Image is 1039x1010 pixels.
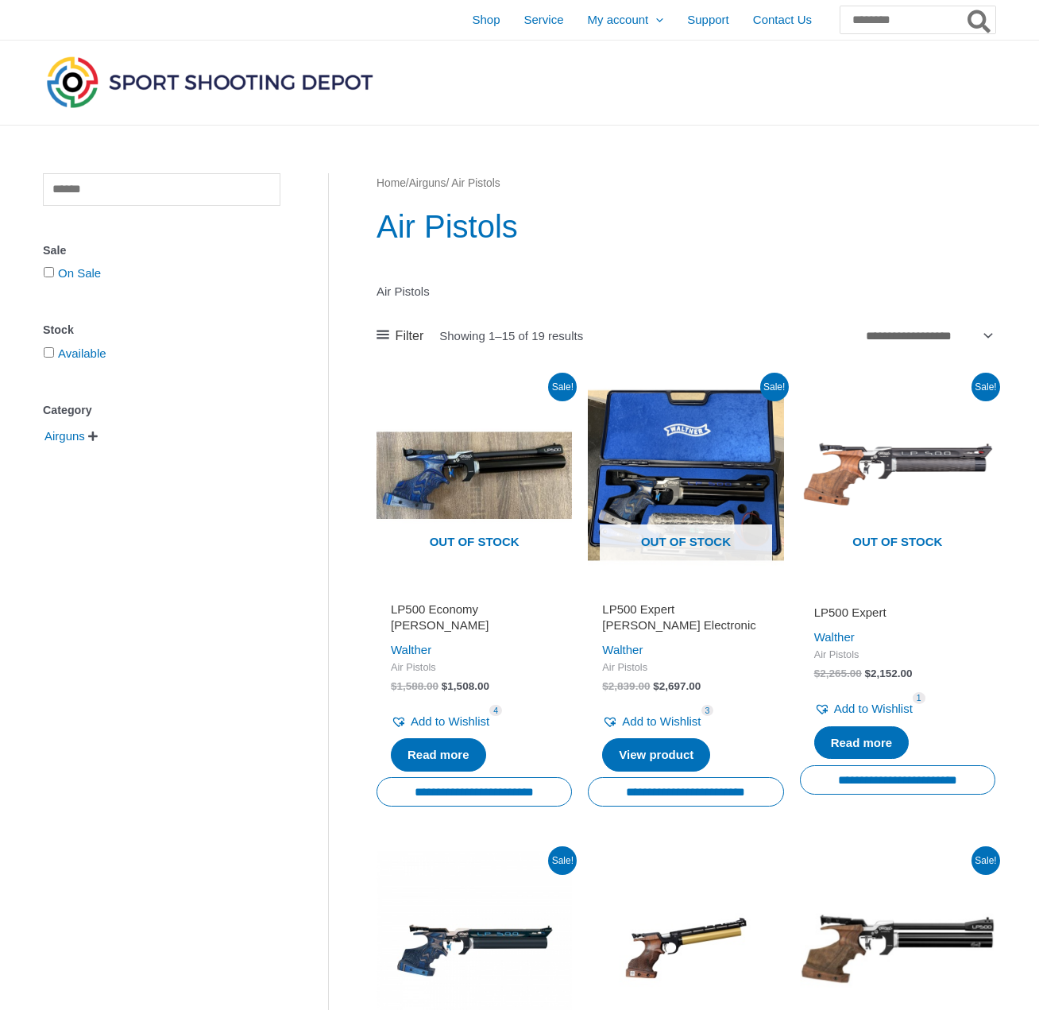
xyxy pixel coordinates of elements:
[653,680,701,692] bdi: 2,697.00
[814,582,981,602] iframe: Customer reviews powered by Trustpilot
[859,324,995,348] select: Shop order
[548,373,577,401] span: Sale!
[43,239,280,262] div: Sale
[396,324,424,348] span: Filter
[865,668,913,679] bdi: 2,152.00
[377,173,995,194] nav: Breadcrumb
[411,714,489,728] span: Add to Wishlist
[391,602,558,639] a: LP500 Economy [PERSON_NAME]
[377,177,406,189] a: Home
[377,204,995,249] h1: Air Pistols
[44,267,54,277] input: On Sale
[391,710,489,733] a: Add to Wishlist
[602,710,701,733] a: Add to Wishlist
[622,714,701,728] span: Add to Wishlist
[834,702,913,715] span: Add to Wishlist
[391,602,558,633] h2: LP500 Economy [PERSON_NAME]
[43,423,87,450] span: Airguns
[43,428,87,442] a: Airguns
[602,680,608,692] span: $
[391,661,558,675] span: Air Pistols
[43,319,280,342] div: Stock
[814,605,981,621] h2: LP500 Expert
[442,680,448,692] span: $
[602,602,769,633] h2: LP500 Expert [PERSON_NAME] Electronic
[600,524,771,561] span: Out of stock
[602,680,650,692] bdi: 2,839.00
[913,692,925,704] span: 1
[800,377,995,573] a: Out of stock
[409,177,446,189] a: Airguns
[377,377,572,573] a: Out of stock
[602,582,769,602] iframe: Customer reviews powered by Trustpilot
[814,668,821,679] span: $
[814,648,981,662] span: Air Pistols
[588,377,783,573] img: LP500 Expert Blue Angel Electronic
[439,330,583,342] p: Showing 1–15 of 19 results
[377,377,572,573] img: LP500 Economy Blue Angel
[588,377,783,573] a: Out of stock
[388,524,560,561] span: Out of stock
[800,377,995,573] img: LP500 Expert
[814,630,855,644] a: Walther
[812,524,983,561] span: Out of stock
[391,680,397,692] span: $
[489,705,502,717] span: 4
[814,698,913,720] a: Add to Wishlist
[964,6,995,33] button: Search
[602,661,769,675] span: Air Pistols
[58,266,101,280] a: On Sale
[971,373,1000,401] span: Sale!
[814,668,862,679] bdi: 2,265.00
[43,399,280,422] div: Category
[971,846,1000,875] span: Sale!
[865,668,871,679] span: $
[442,680,489,692] bdi: 1,508.00
[377,324,423,348] a: Filter
[760,373,789,401] span: Sale!
[88,431,98,442] span: 
[391,643,431,656] a: Walther
[391,680,438,692] bdi: 1,588.00
[653,680,659,692] span: $
[391,582,558,602] iframe: Customer reviews powered by Trustpilot
[58,346,106,360] a: Available
[377,281,995,303] p: Air Pistols
[602,602,769,639] a: LP500 Expert [PERSON_NAME] Electronic
[548,846,577,875] span: Sale!
[814,605,981,626] a: LP500 Expert
[44,347,54,358] input: Available
[701,705,714,717] span: 3
[814,726,910,760] a: Read more about “LP500 Expert”
[391,738,486,772] a: Read more about “LP500 Economy Blue Angel”
[43,52,377,111] img: Sport Shooting Depot
[602,643,643,656] a: Walther
[602,738,710,772] a: Read more about “LP500 Expert Blue Angel Electronic”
